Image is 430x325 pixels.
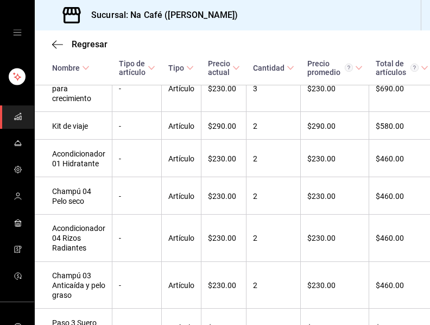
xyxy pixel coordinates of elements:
[52,149,105,168] font: Acondicionador 01 Hidratante
[376,59,406,77] font: Total de artículos
[307,122,336,130] font: $290.00
[208,192,236,201] font: $230.00
[307,234,336,243] font: $230.00
[168,64,184,73] font: Tipo
[168,234,194,243] font: Artículo
[253,282,257,290] font: 2
[168,122,194,130] font: Artículo
[52,64,90,73] span: Nombre
[208,122,236,130] font: $290.00
[307,282,336,290] font: $230.00
[119,282,121,290] font: -
[345,64,353,72] svg: Precio promedio = Total artículos / cantidad
[253,234,257,243] font: 2
[52,272,105,300] font: Champú 03 Anticaída y pelo graso
[208,84,236,93] font: $230.00
[376,282,404,290] font: $460.00
[168,282,194,290] font: Artículo
[208,282,236,290] font: $230.00
[91,10,238,20] font: Sucursal: Na Café ([PERSON_NAME])
[52,39,107,49] button: Regresar
[376,154,404,163] font: $460.00
[307,154,336,163] font: $230.00
[119,154,121,163] font: -
[253,64,284,73] font: Cantidad
[52,122,88,130] font: Kit de viaje
[119,59,146,77] font: Tipo de artículo
[208,154,236,163] font: $230.00
[168,154,194,163] font: Artículo
[253,64,294,73] span: Cantidad
[168,64,194,73] span: Tipo
[410,64,419,72] svg: El total de artículos considera cambios de precios en los artículos así como costos adicionales p...
[307,192,336,201] font: $230.00
[208,234,236,243] font: $230.00
[307,59,340,77] font: Precio promedio
[376,234,404,243] font: $460.00
[119,192,121,201] font: -
[253,154,257,163] font: 2
[13,28,22,37] button: cajón abierto
[168,84,194,93] font: Artículo
[376,59,428,77] span: Total de artículos
[208,59,240,77] span: Precio actual
[72,39,107,49] font: Regresar
[52,74,91,103] font: Champú 06 para crecimiento
[119,59,155,77] span: Tipo de artículo
[307,59,363,77] span: Precio promedio
[119,84,121,93] font: -
[52,187,91,205] font: Champú 04 Pelo seco
[376,84,404,93] font: $690.00
[119,122,121,130] font: -
[253,84,257,93] font: 3
[52,64,80,73] font: Nombre
[52,224,105,253] font: Acondicionador 04 Rizos Radiantes
[307,84,336,93] font: $230.00
[376,122,404,130] font: $580.00
[376,192,404,201] font: $460.00
[253,122,257,130] font: 2
[168,192,194,201] font: Artículo
[208,59,230,77] font: Precio actual
[253,192,257,201] font: 2
[119,234,121,243] font: -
